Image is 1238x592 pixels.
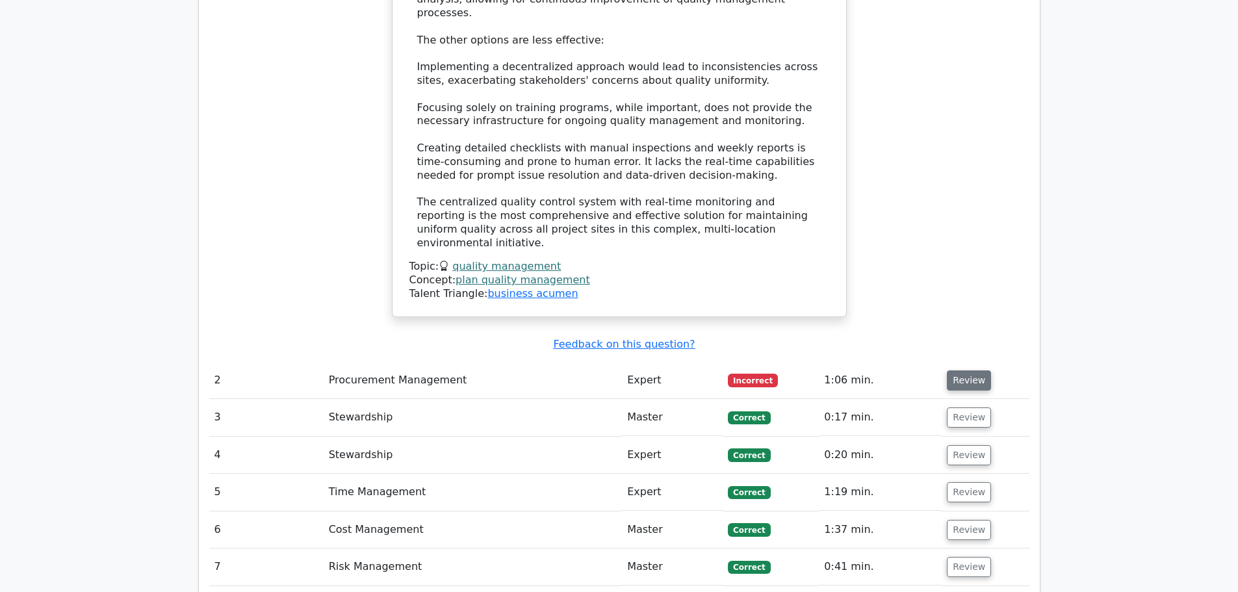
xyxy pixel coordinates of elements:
span: Correct [728,523,770,536]
td: Time Management [324,474,622,511]
td: 0:20 min. [819,437,942,474]
td: 0:41 min. [819,548,942,586]
a: Feedback on this question? [553,338,695,350]
td: Expert [622,437,723,474]
td: Master [622,511,723,548]
td: Procurement Management [324,362,622,399]
button: Review [947,557,991,577]
td: 3 [209,399,324,436]
button: Review [947,445,991,465]
td: 1:06 min. [819,362,942,399]
td: Expert [622,474,723,511]
span: Correct [728,411,770,424]
button: Review [947,482,991,502]
td: Stewardship [324,399,622,436]
td: 6 [209,511,324,548]
a: business acumen [487,287,578,300]
td: 0:17 min. [819,399,942,436]
td: 7 [209,548,324,586]
td: 4 [209,437,324,474]
td: 1:37 min. [819,511,942,548]
td: 1:19 min. [819,474,942,511]
span: Correct [728,561,770,574]
button: Review [947,407,991,428]
td: Stewardship [324,437,622,474]
div: Talent Triangle: [409,260,829,300]
div: Topic: [409,260,829,274]
span: Incorrect [728,374,778,387]
td: Cost Management [324,511,622,548]
td: 5 [209,474,324,511]
td: 2 [209,362,324,399]
td: Master [622,548,723,586]
button: Review [947,370,991,391]
button: Review [947,520,991,540]
td: Master [622,399,723,436]
span: Correct [728,448,770,461]
td: Expert [622,362,723,399]
a: plan quality management [456,274,590,286]
td: Risk Management [324,548,622,586]
span: Correct [728,486,770,499]
a: quality management [452,260,561,272]
div: Concept: [409,274,829,287]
